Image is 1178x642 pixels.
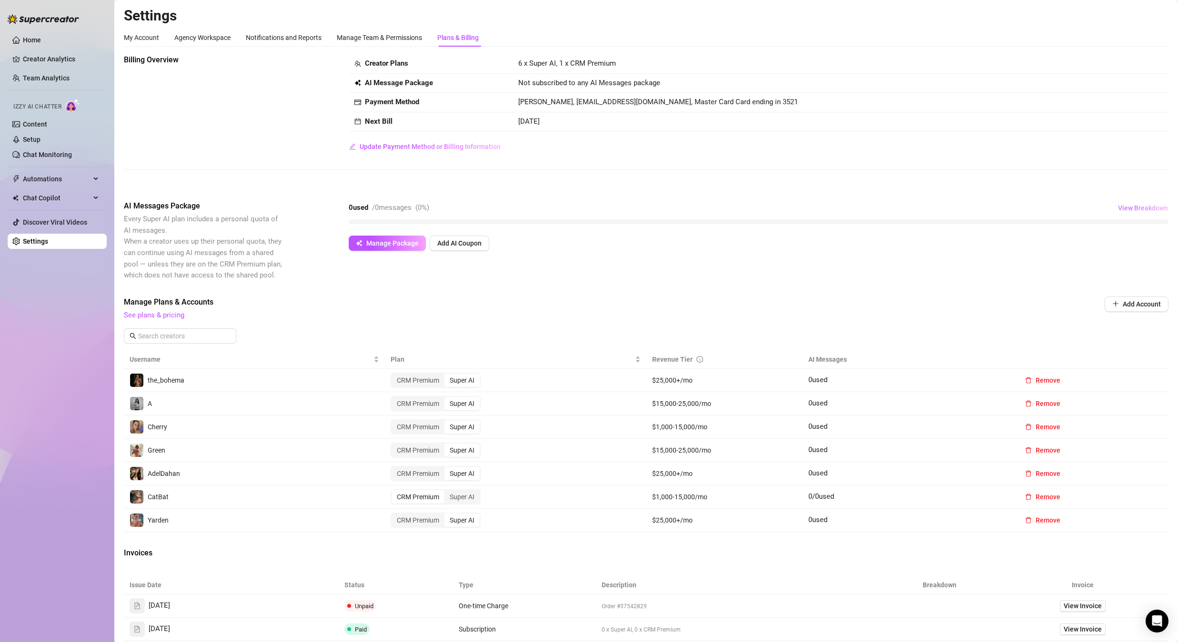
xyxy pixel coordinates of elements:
[130,354,372,365] span: Username
[124,200,284,212] span: AI Messages Package
[13,102,61,111] span: Izzy AI Chatter
[148,376,184,384] span: the_bohema
[602,626,681,633] span: 0 x Super AI, 0 x CRM Premium
[1123,300,1161,308] span: Add Account
[808,469,827,477] span: 0 used
[459,625,496,633] span: Subscription
[596,576,882,594] th: Description
[391,489,481,504] div: segmented control
[124,296,1040,308] span: Manage Plans & Accounts
[444,514,480,527] div: Super AI
[124,576,339,594] th: Issue Date
[339,576,453,594] th: Status
[1025,424,1032,430] span: delete
[1017,396,1068,411] button: Remove
[646,392,803,415] td: $15,000-25,000/mo
[1025,400,1032,407] span: delete
[646,415,803,439] td: $1,000-15,000/mo
[392,374,444,387] div: CRM Premium
[459,602,508,610] span: One-time Charge
[124,350,385,369] th: Username
[174,32,231,43] div: Agency Workspace
[23,51,99,67] a: Creator Analytics
[808,375,827,384] span: 0 used
[437,32,479,43] div: Plans & Billing
[349,236,426,251] button: Manage Package
[349,139,501,154] button: Update Payment Method or Billing Information
[130,444,143,457] img: Green
[130,333,136,339] span: search
[1017,513,1068,528] button: Remove
[1017,373,1068,388] button: Remove
[337,32,422,43] div: Manage Team & Permissions
[354,99,361,106] span: credit-card
[130,374,143,387] img: the_bohema
[1064,624,1102,634] span: View Invoice
[1118,200,1168,216] button: View Breakdown
[124,32,159,43] div: My Account
[518,59,616,68] span: 6 x Super AI, 1 x CRM Premium
[23,36,41,44] a: Home
[1112,300,1119,307] span: plus
[453,576,596,594] th: Type
[360,143,501,150] span: Update Payment Method or Billing Information
[1036,423,1060,431] span: Remove
[12,175,20,183] span: thunderbolt
[444,490,480,504] div: Super AI
[646,509,803,532] td: $25,000+/mo
[130,514,143,527] img: Yarden
[415,203,429,212] span: ( 0 %)
[124,311,184,319] a: See plans & pricing
[246,32,322,43] div: Notifications and Reports
[148,516,169,524] span: Yarden
[23,74,70,82] a: Team Analytics
[430,236,489,251] button: Add AI Coupon
[366,239,419,247] span: Manage Package
[355,602,373,610] span: Unpaid
[808,515,827,524] span: 0 used
[365,59,408,68] strong: Creator Plans
[12,195,19,201] img: Chat Copilot
[437,239,482,247] span: Add AI Coupon
[392,420,444,434] div: CRM Premium
[518,117,540,126] span: [DATE]
[1017,443,1068,458] button: Remove
[1105,296,1168,312] button: Add Account
[391,373,481,388] div: segmented control
[8,14,79,24] img: logo-BBDzfeDw.svg
[130,397,143,410] img: A
[1118,204,1168,212] span: View Breakdown
[130,420,143,434] img: Cherry
[646,439,803,462] td: $15,000-25,000/mo
[696,356,703,363] span: info-circle
[808,422,827,431] span: 0 used
[23,136,40,143] a: Setup
[149,600,170,612] span: [DATE]
[1025,494,1032,500] span: delete
[354,118,361,125] span: calendar
[365,117,393,126] strong: Next Bill
[1036,516,1060,524] span: Remove
[385,350,646,369] th: Plan
[997,576,1168,594] th: Invoice
[391,354,633,365] span: Plan
[1017,419,1068,435] button: Remove
[1025,517,1032,523] span: delete
[349,143,356,150] span: edit
[148,446,165,454] span: Green
[354,60,361,67] span: team
[148,400,152,407] span: A
[444,467,480,480] div: Super AI
[149,623,170,635] span: [DATE]
[23,218,87,226] a: Discover Viral Videos
[148,423,167,431] span: Cherry
[1060,623,1106,635] a: View Invoice
[124,215,282,279] span: Every Super AI plan includes a personal quota of AI messages. When a creator uses up their person...
[1146,610,1168,632] div: Open Intercom Messenger
[882,576,997,594] th: Breakdown
[391,513,481,528] div: segmented control
[1036,493,1060,501] span: Remove
[23,151,72,158] a: Chat Monitoring
[355,626,367,633] span: Paid
[392,444,444,457] div: CRM Premium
